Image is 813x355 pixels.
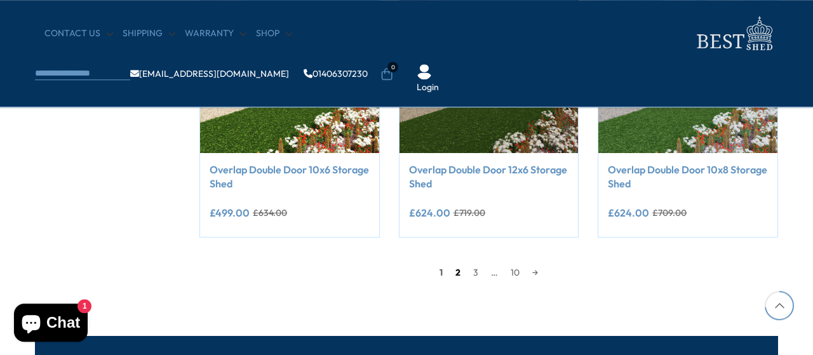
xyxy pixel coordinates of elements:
[409,163,569,191] a: Overlap Double Door 12x6 Storage Shed
[433,263,449,282] span: 1
[526,263,544,282] a: →
[210,208,250,218] ins: £499.00
[409,208,450,218] ins: £624.00
[652,208,687,217] del: £709.00
[454,208,485,217] del: £719.00
[253,208,287,217] del: £634.00
[608,163,768,191] a: Overlap Double Door 10x8 Storage Shed
[467,263,485,282] a: 3
[449,263,467,282] a: 2
[485,263,504,282] span: …
[608,208,649,218] ins: £624.00
[10,304,91,345] inbox-online-store-chat: Shopify online store chat
[504,263,526,282] a: 10
[210,163,370,191] a: Overlap Double Door 10x6 Storage Shed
